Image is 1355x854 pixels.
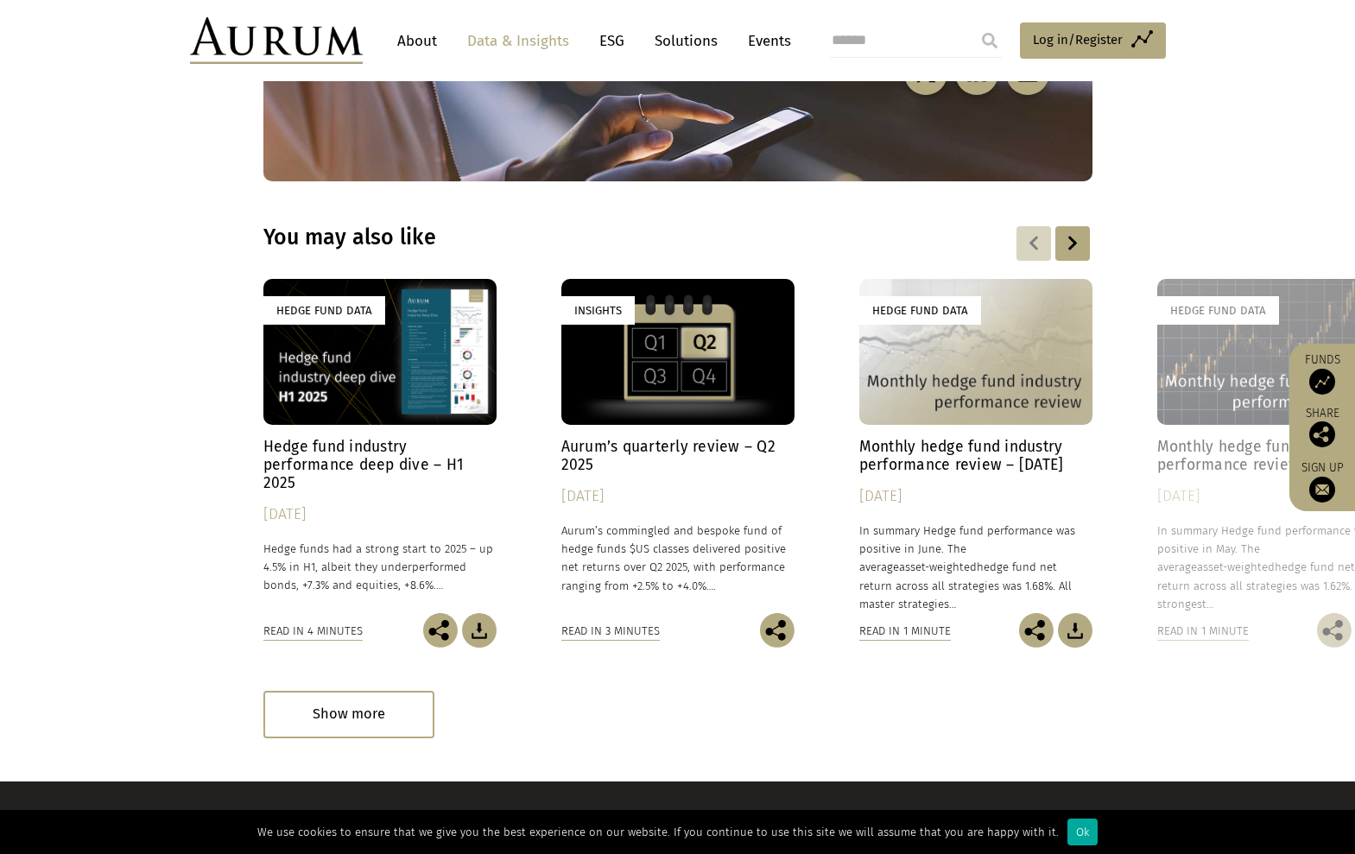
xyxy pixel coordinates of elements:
[859,279,1092,613] a: Hedge Fund Data Monthly hedge fund industry performance review – [DATE] [DATE] In summary Hedge f...
[1298,408,1346,447] div: Share
[1298,460,1346,503] a: Sign up
[760,613,795,648] img: Share this post
[263,503,497,527] div: [DATE]
[462,613,497,648] img: Download Article
[1298,352,1346,395] a: Funds
[859,438,1092,474] h4: Monthly hedge fund industry performance review – [DATE]
[1067,819,1098,845] div: Ok
[1309,369,1335,395] img: Access Funds
[263,438,497,492] h4: Hedge fund industry performance deep dive – H1 2025
[1157,622,1249,641] div: Read in 1 minute
[1197,560,1275,573] span: asset-weighted
[591,25,633,57] a: ESG
[859,484,1092,509] div: [DATE]
[561,622,660,641] div: Read in 3 minutes
[263,622,363,641] div: Read in 4 minutes
[263,296,385,325] div: Hedge Fund Data
[1317,613,1352,648] img: Share this post
[459,25,578,57] a: Data & Insights
[190,17,363,64] img: Aurum
[646,25,726,57] a: Solutions
[263,691,434,738] div: Show more
[561,438,795,474] h4: Aurum’s quarterly review – Q2 2025
[1309,421,1335,447] img: Share this post
[1019,613,1054,648] img: Share this post
[1309,477,1335,503] img: Sign up to our newsletter
[1058,613,1092,648] img: Download Article
[1020,22,1166,59] a: Log in/Register
[263,225,870,250] h3: You may also like
[561,484,795,509] div: [DATE]
[423,613,458,648] img: Share this post
[1157,296,1279,325] div: Hedge Fund Data
[739,25,791,57] a: Events
[561,522,795,595] p: Aurum’s commingled and bespoke fund of hedge funds $US classes delivered positive net returns ove...
[1033,29,1123,50] span: Log in/Register
[561,279,795,613] a: Insights Aurum’s quarterly review – Q2 2025 [DATE] Aurum’s commingled and bespoke fund of hedge f...
[859,622,951,641] div: Read in 1 minute
[899,560,977,573] span: asset-weighted
[263,279,497,613] a: Hedge Fund Data Hedge fund industry performance deep dive – H1 2025 [DATE] Hedge funds had a stro...
[972,23,1007,58] input: Submit
[263,540,497,594] p: Hedge funds had a strong start to 2025 – up 4.5% in H1, albeit they underperformed bonds, +7.3% a...
[389,25,446,57] a: About
[859,522,1092,613] p: In summary Hedge fund performance was positive in June. The average hedge fund net return across ...
[859,296,981,325] div: Hedge Fund Data
[561,296,635,325] div: Insights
